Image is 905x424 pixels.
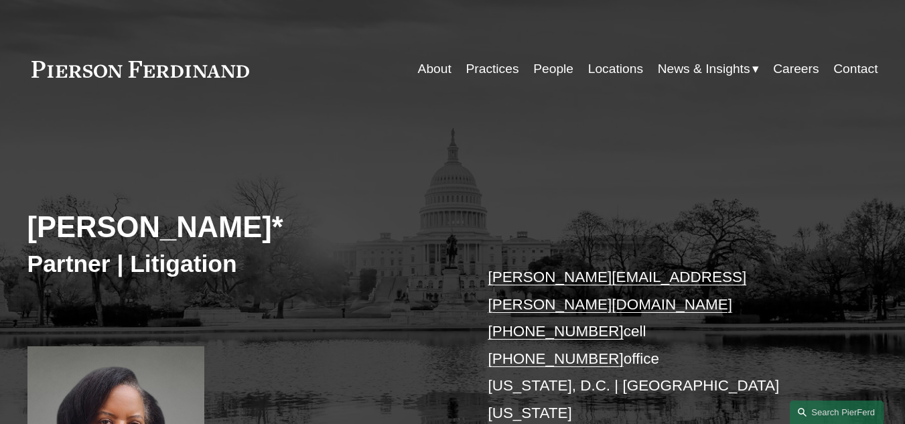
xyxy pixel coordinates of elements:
[588,56,643,82] a: Locations
[658,58,750,81] span: News & Insights
[27,250,453,279] h3: Partner | Litigation
[833,56,878,82] a: Contact
[773,56,819,82] a: Careers
[466,56,518,82] a: Practices
[488,323,623,340] a: [PHONE_NUMBER]
[488,269,746,312] a: [PERSON_NAME][EMAIL_ADDRESS][PERSON_NAME][DOMAIN_NAME]
[27,210,453,245] h2: [PERSON_NAME]*
[790,401,884,424] a: Search this site
[658,56,759,82] a: folder dropdown
[533,56,573,82] a: People
[488,350,623,367] a: [PHONE_NUMBER]
[418,56,451,82] a: About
